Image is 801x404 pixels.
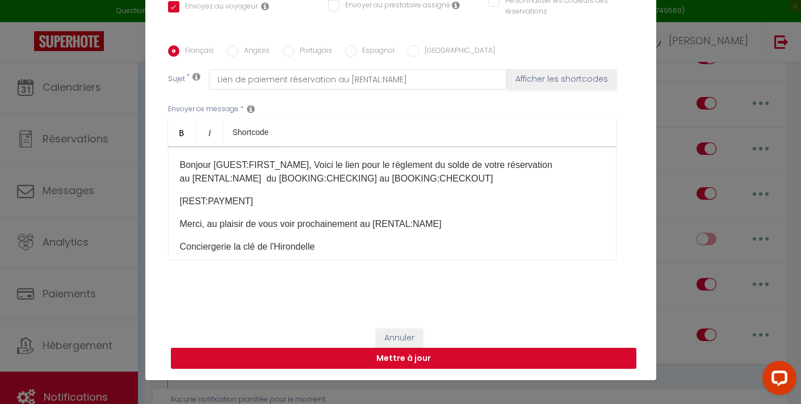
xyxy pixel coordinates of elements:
[180,195,605,208] p: [REST:PAYMENT] ​
[294,45,332,58] label: Portugais
[419,45,495,58] label: [GEOGRAPHIC_DATA]
[247,104,255,113] i: Message
[179,45,214,58] label: Français
[180,240,605,254] p: Conciergerie la clé de l'Hirondelle​​
[452,1,460,10] i: Envoyer au prestataire si il est assigné
[507,69,617,90] button: Afficher les shortcodes
[180,217,605,231] p: Merci, au plaisir de vous voir prochainement au [RENTAL:NAME]
[171,348,636,369] button: Mettre à jour
[753,356,801,404] iframe: LiveChat chat widget
[168,119,196,146] a: Bold
[196,119,224,146] a: Italic
[357,45,395,58] label: Espagnol
[192,72,200,81] i: Subject
[261,2,269,11] i: Envoyer au voyageur
[224,119,278,146] a: Shortcode
[168,74,185,86] label: Sujet
[168,104,238,115] label: Envoyer ce message
[180,158,605,186] p: Bonjour [GUEST:FIRST_NAME], Voici le lien pour le règlement du solde de votre réservation au [REN...
[238,45,270,58] label: Anglais
[179,1,258,14] label: Envoyez au voyageur
[376,329,423,348] button: Annuler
